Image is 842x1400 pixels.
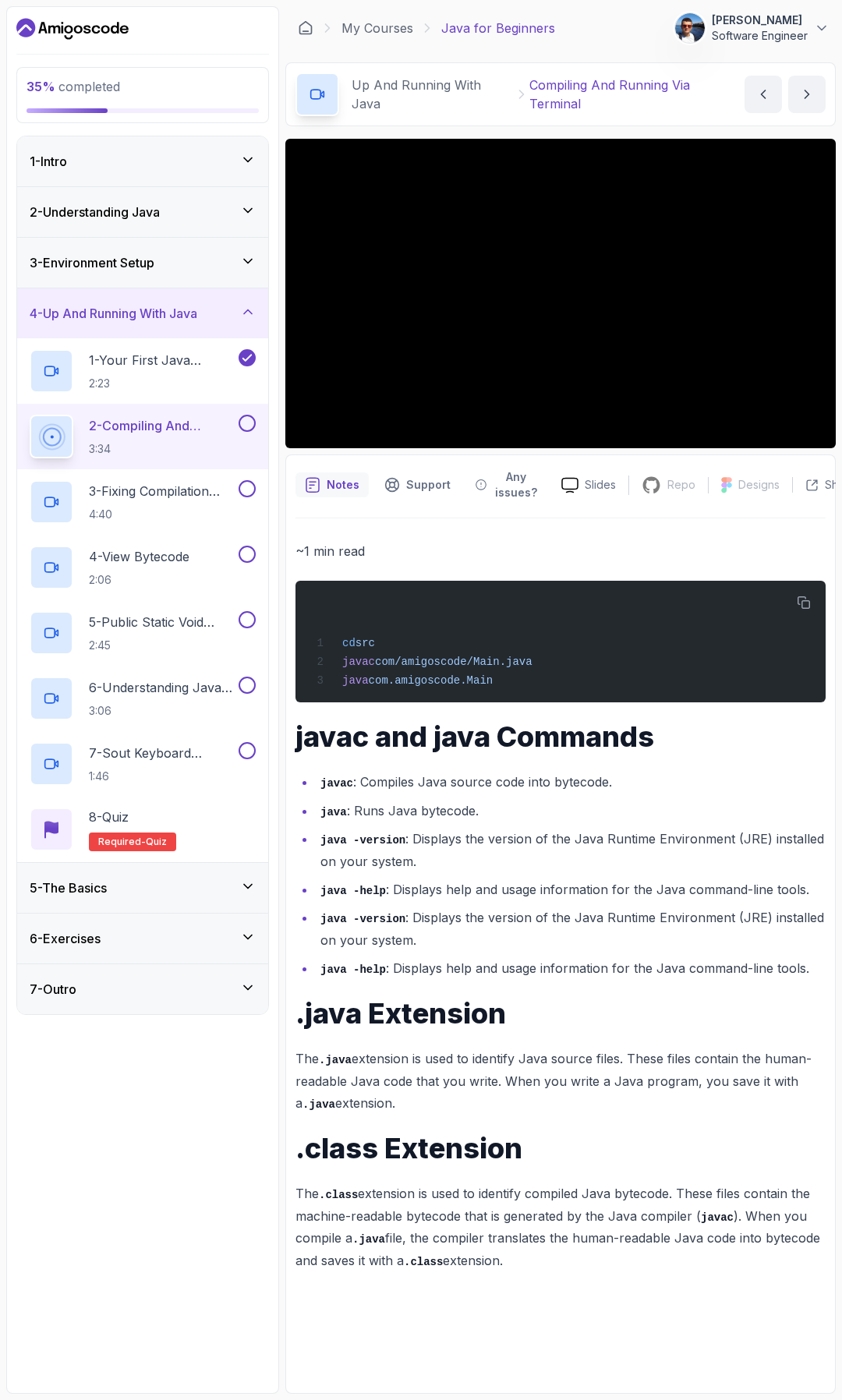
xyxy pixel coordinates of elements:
p: 4:40 [89,507,235,522]
p: [PERSON_NAME] [712,12,808,28]
span: javac [342,656,375,668]
h1: .class Extension [295,1133,826,1164]
p: 6 - Understanding Java Code [89,678,235,697]
button: previous content [745,76,782,113]
span: Required- [98,836,146,848]
button: 3-Fixing Compilation Errors4:40 [30,480,256,524]
span: com/amigoscode/Main.java [375,656,532,668]
button: user profile image[PERSON_NAME]Software Engineer [674,12,830,44]
code: javac [320,777,353,790]
span: 35 % [27,79,55,94]
button: notes button [295,465,369,505]
button: Feedback button [466,465,549,505]
p: 7 - Sout Keyboard Shortcut [89,744,235,762]
h3: 6 - Exercises [30,929,101,948]
button: 7-Outro [17,964,268,1014]
p: 4 - View Bytecode [89,547,189,566]
span: java [342,674,369,687]
h3: 4 - Up And Running With Java [30,304,197,323]
span: src [356,637,375,649]
button: 5-Public Static Void Main2:45 [30,611,256,655]
code: .java [302,1098,335,1111]
button: Support button [375,465,460,505]
li: : Displays help and usage information for the Java command-line tools. [316,879,826,901]
p: ~1 min read [295,540,826,562]
p: 5 - Public Static Void Main [89,613,235,631]
p: Up And Running With Java [352,76,514,113]
button: next content [788,76,826,113]
a: My Courses [341,19,413,37]
li: : Compiles Java source code into bytecode. [316,771,826,794]
span: quiz [146,836,167,848]
code: .class [319,1189,358,1201]
p: 1:46 [89,769,235,784]
button: 2-Compiling And Running Via Terminal3:34 [30,415,256,458]
span: completed [27,79,120,94]
p: 2:45 [89,638,235,653]
button: 3-Environment Setup [17,238,268,288]
span: com.amigoscode.Main [369,674,494,687]
code: .java [319,1054,352,1066]
p: The extension is used to identify Java source files. These files contain the human-readable Java ... [295,1048,826,1114]
p: Notes [327,477,359,493]
code: java -help [320,963,386,976]
code: java [320,806,347,818]
p: 2:23 [89,376,235,391]
span: cd [342,637,356,649]
p: 3:34 [89,441,235,457]
li: : Runs Java bytecode. [316,800,826,822]
li: : Displays help and usage information for the Java command-line tools. [316,957,826,980]
p: Support [406,477,451,493]
p: 2 - Compiling And Running Via Terminal [89,416,235,435]
button: 7-Sout Keyboard Shortcut1:46 [30,742,256,786]
button: 6-Understanding Java Code3:06 [30,677,256,720]
h3: 5 - The Basics [30,879,107,897]
iframe: 3 - Compiling and Running via Terminal [285,139,836,448]
h3: 1 - Intro [30,152,67,171]
a: Dashboard [16,16,129,41]
p: Any issues? [493,469,540,500]
li: : Displays the version of the Java Runtime Environment (JRE) installed on your system. [316,907,826,951]
h3: 7 - Outro [30,980,76,999]
h3: 2 - Understanding Java [30,203,160,221]
p: 1 - Your First Java Program [89,351,235,369]
p: Java for Beginners [441,19,555,37]
code: .class [404,1256,443,1268]
code: javac [701,1211,734,1224]
button: 8-QuizRequired-quiz [30,808,256,851]
code: .java [352,1233,385,1246]
h1: .java Extension [295,998,826,1029]
p: Software Engineer [712,28,808,44]
h1: javac and java Commands [295,721,826,752]
a: Slides [549,477,628,493]
button: 2-Understanding Java [17,187,268,237]
p: 2:06 [89,572,189,588]
p: The extension is used to identify compiled Java bytecode. These files contain the machine-readabl... [295,1183,826,1271]
button: 4-View Bytecode2:06 [30,546,256,589]
button: 4-Up And Running With Java [17,288,268,338]
p: Compiling And Running Via Terminal [529,76,745,113]
code: java -version [320,913,405,925]
button: 5-The Basics [17,863,268,913]
button: 6-Exercises [17,914,268,963]
h3: 3 - Environment Setup [30,253,154,272]
a: Dashboard [298,20,313,36]
code: java -version [320,834,405,847]
p: Slides [585,477,616,493]
p: 3 - Fixing Compilation Errors [89,482,235,500]
li: : Displays the version of the Java Runtime Environment (JRE) installed on your system. [316,828,826,872]
img: user profile image [675,13,705,43]
p: Designs [738,477,780,493]
p: Repo [667,477,695,493]
button: 1-Intro [17,136,268,186]
button: 1-Your First Java Program2:23 [30,349,256,393]
p: 3:06 [89,703,235,719]
code: java -help [320,885,386,897]
p: 8 - Quiz [89,808,129,826]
